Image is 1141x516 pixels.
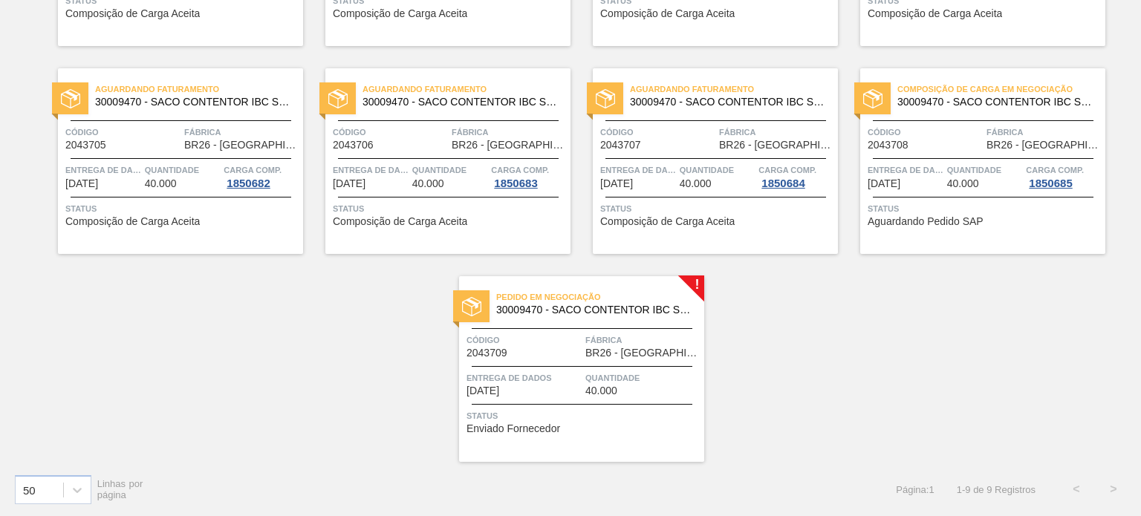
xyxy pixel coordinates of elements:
font: Entrega de dados [600,166,686,174]
font: Quantidade [412,166,467,174]
font: 9 [986,484,992,495]
font: Aguardando Faturamento [630,85,754,94]
font: 2043708 [868,139,908,151]
font: Status [65,204,97,213]
span: Composição de Carga Aceita [333,216,467,227]
font: 1 [957,484,962,495]
font: Fábrica [986,128,1024,137]
font: Carga Comp. [224,166,282,174]
span: Aguardando Pedido SAP [868,216,984,227]
font: Status [333,204,364,213]
font: [DATE] [600,177,633,189]
font: Composição de Carga Aceita [65,7,200,19]
font: Código [65,128,99,137]
font: Aguardando Faturamento [363,85,487,94]
font: Entrega de dados [333,166,418,174]
span: Carga Comp. [758,163,816,177]
span: 2043707 [600,140,641,151]
font: Entrega de dados [868,166,953,174]
span: 16/10/2025 [65,178,98,189]
font: 1850684 [761,177,804,189]
span: Status [868,201,1102,216]
font: Status [600,204,631,213]
span: Quantidade [145,163,221,177]
span: Quantidade [585,370,700,385]
font: de [973,484,984,495]
font: 2043707 [600,139,641,151]
span: Entrega de dados [65,163,141,177]
span: BR26 - Uberlândia [986,140,1102,151]
span: Entrega de dados [333,163,409,177]
font: - [962,484,965,495]
span: Fábrica [585,333,700,347]
font: Enviado Fornecedor [467,422,560,434]
span: 40.000 [680,178,712,189]
font: 40.000 [145,177,177,189]
font: 30009470 - SACO CONTENTOR IBC SM13 1000L [630,96,865,108]
span: Entrega de dados [868,163,943,177]
span: Carga Comp. [224,163,282,177]
img: status [596,89,615,108]
span: Pedido em Negociação [496,290,704,304]
font: Código [600,128,634,137]
font: Composição de Carga em Negociação [897,85,1073,94]
span: 28/10/2025 [868,178,900,189]
span: Status [333,201,567,216]
img: status [328,89,348,108]
span: Composição de Carga em Negociação [897,82,1105,97]
font: Composição de Carga Aceita [868,7,1002,19]
span: Fábrica [986,125,1102,140]
span: Carga Comp. [1026,163,1084,177]
img: status [863,89,882,108]
font: 30009470 - SACO CONTENTOR IBC SM13 1000L [897,96,1133,108]
font: Composição de Carga Aceita [600,7,735,19]
font: Status [868,204,899,213]
font: Quantidade [947,166,1001,174]
font: Carga Comp. [1026,166,1084,174]
a: statusAguardando Faturamento30009470 - SACO CONTENTOR IBC SM13 1000LCódigo2043707FábricaBR26 - [G... [570,68,838,254]
a: statusComposição de Carga em Negociação30009470 - SACO CONTENTOR IBC SM13 1000LCódigo2043708Fábri... [838,68,1105,254]
font: : [926,484,929,495]
span: Composição de Carga Aceita [600,216,735,227]
span: 40.000 [947,178,979,189]
font: Composição de Carga Aceita [333,7,467,19]
font: 40.000 [585,385,617,396]
font: 2043709 [467,347,507,359]
span: Código [65,125,181,140]
button: < [1058,471,1095,508]
font: 40.000 [947,177,979,189]
span: Fábrica [452,125,567,140]
font: BR26 - [GEOGRAPHIC_DATA] [719,139,862,151]
font: 2043706 [333,139,374,151]
span: BR26 - Uberlândia [719,140,834,151]
a: statusAguardando Faturamento30009470 - SACO CONTENTOR IBC SM13 1000LCódigo2043706FábricaBR26 - [G... [303,68,570,254]
span: Composição de Carga Aceita [868,8,1002,19]
button: > [1095,471,1132,508]
span: Aguardando Faturamento [95,82,303,97]
font: 1850685 [1029,177,1072,189]
font: Composição de Carga Aceita [333,215,467,227]
font: Fábrica [585,336,622,344]
span: Composição de Carga Aceita [65,216,200,227]
span: Composição de Carga Aceita [600,8,735,19]
font: BR26 - [GEOGRAPHIC_DATA] [452,139,595,151]
span: 2043708 [868,140,908,151]
font: [DATE] [467,385,499,396]
font: BR26 - [GEOGRAPHIC_DATA] [585,347,729,359]
span: Quantidade [947,163,1023,177]
font: [DATE] [333,177,365,189]
font: [DATE] [868,177,900,189]
font: Fábrica [184,128,221,137]
span: Código [868,125,983,140]
span: Status [65,201,299,216]
span: 40.000 [145,178,177,189]
font: Aguardando Faturamento [95,85,219,94]
font: 50 [23,483,36,496]
span: Código [467,333,582,347]
span: BR26 - Uberlândia [585,347,700,359]
a: Carga Comp.1850683 [491,163,567,189]
span: Código [333,125,448,140]
font: 1 [929,484,934,495]
span: Quantidade [412,163,488,177]
span: Quantidade [680,163,755,177]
